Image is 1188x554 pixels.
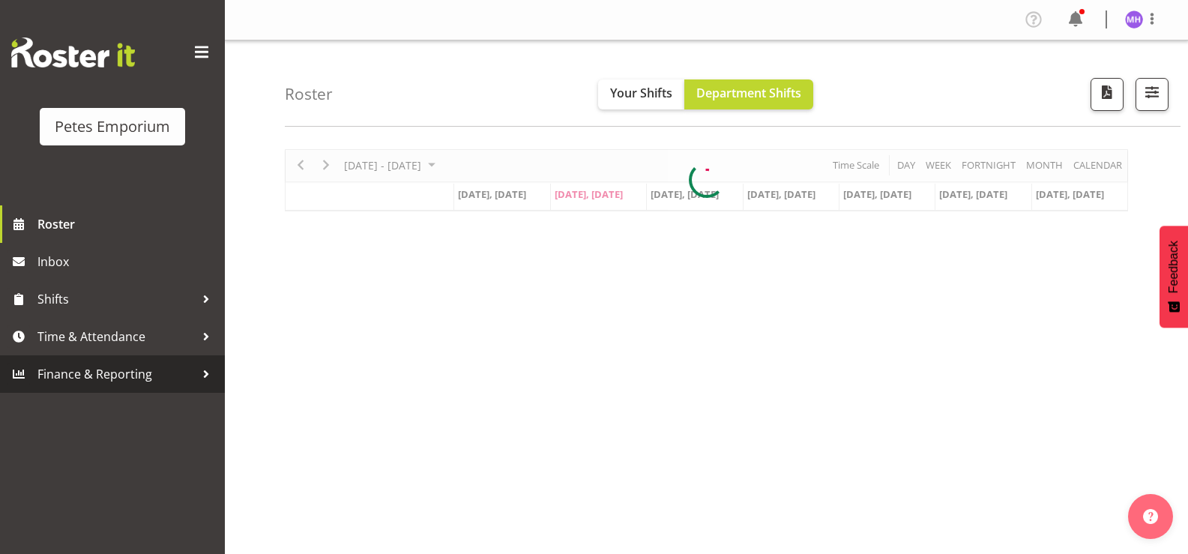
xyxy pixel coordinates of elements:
img: help-xxl-2.png [1143,509,1158,524]
img: mackenzie-halford4471.jpg [1125,10,1143,28]
img: Rosterit website logo [11,37,135,67]
span: Time & Attendance [37,325,195,348]
button: Department Shifts [684,79,813,109]
span: Feedback [1167,241,1181,293]
button: Filter Shifts [1136,78,1169,111]
span: Finance & Reporting [37,363,195,385]
div: Timeline Week of September 23, 2025 [285,149,1128,211]
h4: Roster [285,85,333,103]
span: Department Shifts [696,85,801,101]
button: Your Shifts [598,79,684,109]
div: Petes Emporium [55,115,170,138]
span: Inbox [37,250,217,273]
button: Feedback - Show survey [1160,226,1188,328]
span: Your Shifts [610,85,672,101]
span: Roster [37,213,217,235]
span: Shifts [37,288,195,310]
button: Download a PDF of the roster according to the set date range. [1091,78,1124,111]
